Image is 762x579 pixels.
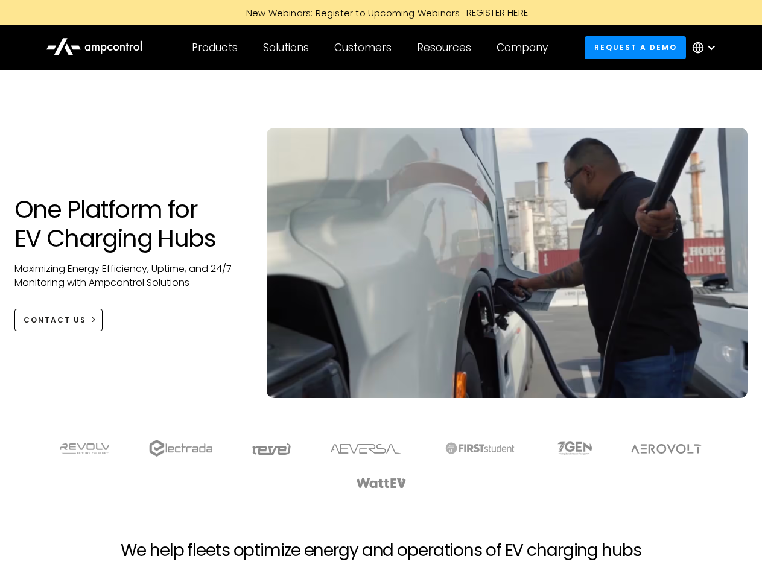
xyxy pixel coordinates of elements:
[497,41,548,54] div: Company
[334,41,392,54] div: Customers
[192,41,238,54] div: Products
[263,41,309,54] div: Solutions
[417,41,471,54] div: Resources
[14,262,243,289] p: Maximizing Energy Efficiency, Uptime, and 24/7 Monitoring with Ampcontrol Solutions
[466,6,529,19] div: REGISTER HERE
[14,309,103,331] a: CONTACT US
[14,195,243,253] h1: One Platform for EV Charging Hubs
[356,478,407,488] img: WattEV logo
[630,444,702,454] img: Aerovolt Logo
[110,6,653,19] a: New Webinars: Register to Upcoming WebinarsREGISTER HERE
[234,7,466,19] div: New Webinars: Register to Upcoming Webinars
[121,540,641,561] h2: We help fleets optimize energy and operations of EV charging hubs
[585,36,686,59] a: Request a demo
[24,315,86,326] div: CONTACT US
[149,440,212,457] img: electrada logo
